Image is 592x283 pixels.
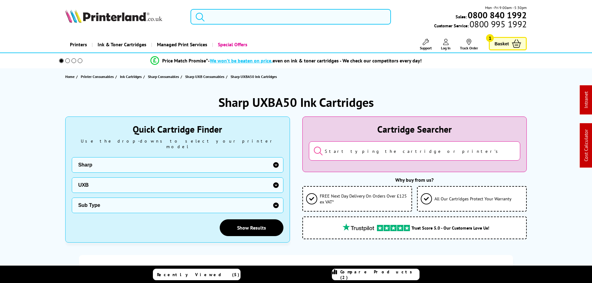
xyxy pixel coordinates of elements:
a: Log In [441,39,451,50]
span: Ink Cartridges [120,73,142,80]
span: 0800 995 1992 [469,21,527,27]
a: Basket 1 [489,37,527,50]
a: Intranet [583,92,589,108]
h1: Sharp UXBA50 Ink Cartridges [218,94,374,110]
div: Cartridge Searcher [309,123,521,135]
span: Sharp UXBA50 Ink Cartridges [231,74,277,79]
span: Support [420,46,432,50]
a: Printers [65,37,92,52]
li: modal_Promise [51,55,522,66]
div: - even on ink & toner cartridges - We check our competitors every day! [208,57,422,64]
span: Trust Score 5.0 - Our Customers Love Us! [411,225,489,231]
a: Sharp UXB Consumables [185,73,226,80]
div: Use the drop-downs to select your printer model [72,138,283,149]
a: Show Results [220,219,283,236]
span: Compare Products (2) [340,269,419,280]
a: Special Offers [212,37,252,52]
b: 0800 840 1992 [468,9,527,21]
span: Ink & Toner Cartridges [98,37,146,52]
img: trustpilot rating [340,223,377,231]
span: 1 [486,34,494,42]
a: Track Order [460,39,478,50]
p: Printerland can supply the original UX-C70B cartridge for your Sharp UXBA50 fax/printer. This car... [87,264,505,281]
span: Mon - Fri 9:00am - 5:30pm [485,5,527,11]
img: Printerland Logo [65,9,162,23]
span: Customer Service: [434,21,527,29]
span: FREE Next Day Delivery On Orders Over £125 ex VAT* [320,193,408,205]
span: Sales: [456,14,467,20]
a: Printerland Logo [65,9,183,24]
span: Basket [494,39,509,48]
a: Recently Viewed (5) [153,269,241,280]
span: We won’t be beaten on price, [210,57,273,64]
span: All Our Cartridges Protect Your Warranty [434,196,512,202]
span: Log In [441,46,451,50]
a: Support [420,39,432,50]
img: trustpilot rating [377,225,410,231]
div: Why buy from us? [302,177,527,183]
span: Sharp Consumables [148,73,179,80]
a: 0800 840 1992 [467,12,527,18]
a: Home [65,73,76,80]
a: Printer Consumables [81,73,115,80]
span: Recently Viewed (5) [157,272,240,277]
span: Sharp UXB Consumables [185,73,224,80]
a: Compare Products (2) [332,269,420,280]
div: Quick Cartridge Finder [72,123,283,135]
span: Price Match Promise* [162,57,208,64]
a: Cost Calculator [583,130,589,162]
a: Sharp Consumables [148,73,181,80]
span: Printer Consumables [81,73,114,80]
a: Ink & Toner Cartridges [92,37,151,52]
a: Managed Print Services [151,37,212,52]
a: Ink Cartridges [120,73,143,80]
input: Start typing the cartridge or printer's name... [309,141,521,161]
